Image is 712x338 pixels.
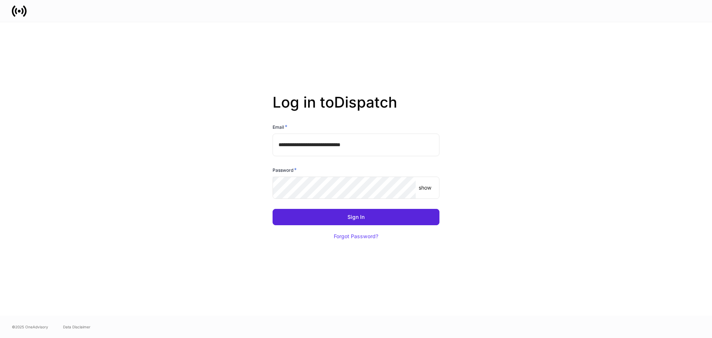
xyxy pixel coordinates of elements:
h2: Log in to Dispatch [273,93,439,123]
span: © 2025 OneAdvisory [12,324,48,330]
div: Sign In [347,214,365,220]
h6: Password [273,166,297,174]
button: Sign In [273,209,439,225]
h6: Email [273,123,287,131]
button: Forgot Password? [324,228,388,245]
p: show [419,184,431,191]
a: Data Disclaimer [63,324,90,330]
keeper-lock: Open Keeper Popup [425,140,434,149]
div: Forgot Password? [334,234,378,239]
